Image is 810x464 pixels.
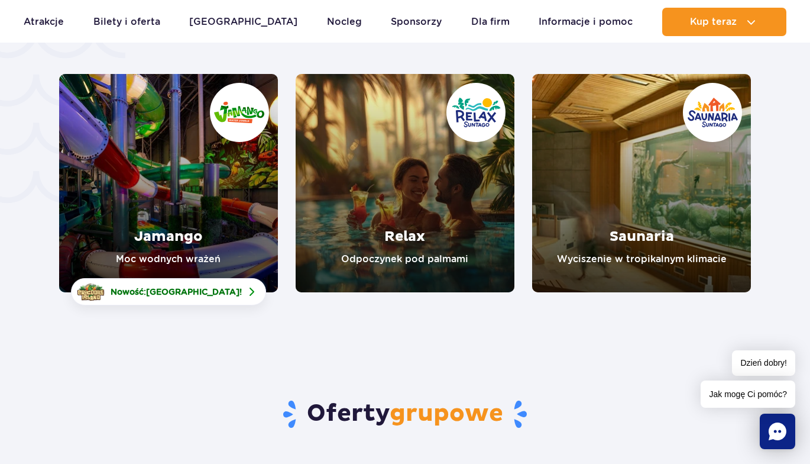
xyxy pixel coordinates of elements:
span: [GEOGRAPHIC_DATA] [146,287,239,297]
a: Saunaria [532,74,751,292]
span: Dzień dobry! [732,350,795,376]
a: Sponsorzy [391,8,442,36]
a: Dla firm [471,8,510,36]
a: Nocleg [327,8,362,36]
a: Nowość:[GEOGRAPHIC_DATA]! [71,278,266,305]
button: Kup teraz [662,8,786,36]
a: Relax [296,74,514,292]
span: Nowość: ! [111,286,242,298]
a: Atrakcje [24,8,64,36]
span: Kup teraz [690,17,737,27]
h2: Oferty [9,399,801,430]
span: Jak mogę Ci pomóc? [701,381,795,408]
a: Bilety i oferta [93,8,160,36]
div: Chat [760,414,795,449]
span: grupowe [390,399,503,428]
a: [GEOGRAPHIC_DATA] [189,8,297,36]
a: Jamango [59,74,278,292]
a: Informacje i pomoc [539,8,633,36]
